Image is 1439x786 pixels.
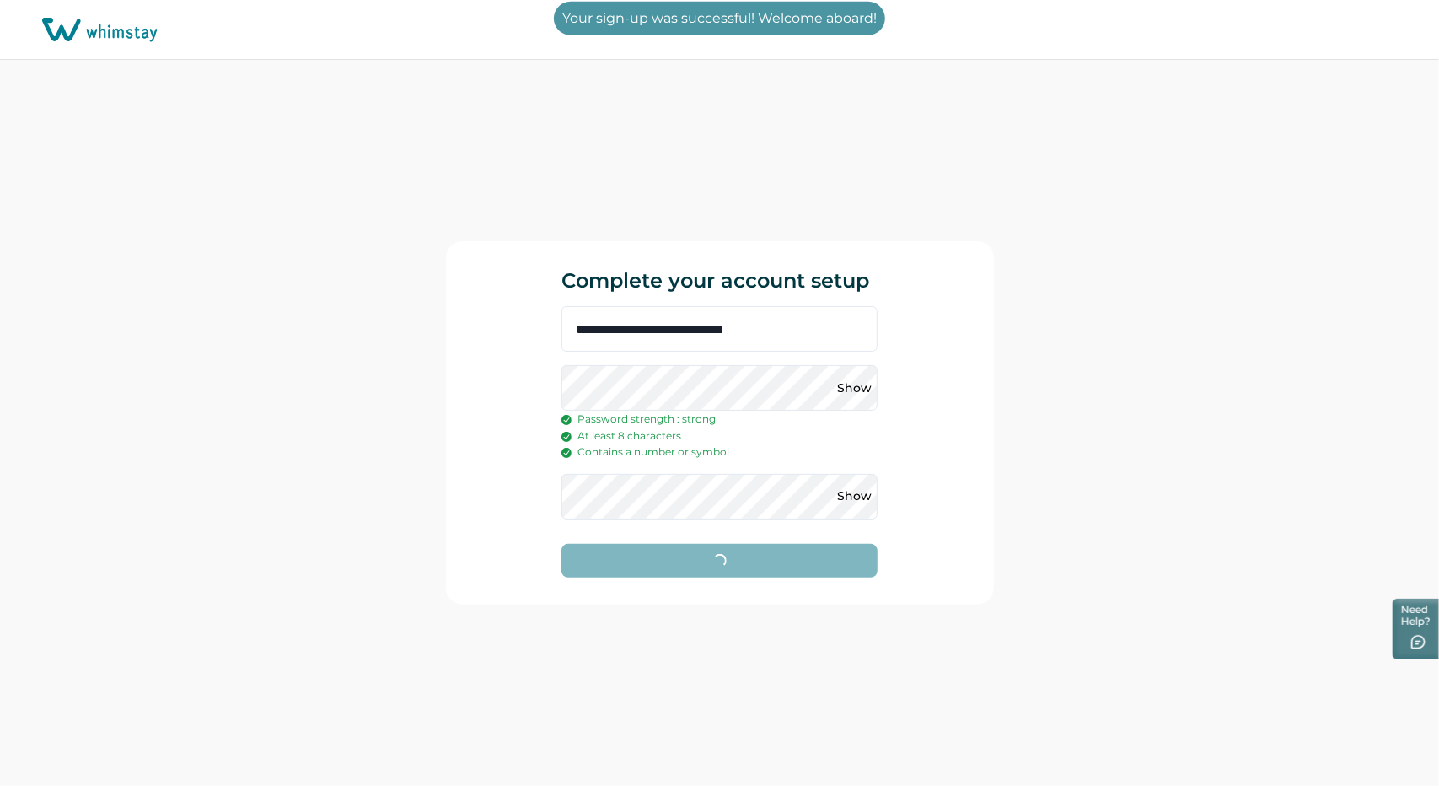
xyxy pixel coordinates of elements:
p: At least 8 characters [561,428,878,444]
p: Complete your account setup [561,241,878,293]
button: Show [841,374,868,401]
button: Show [841,483,868,510]
p: Password strength : strong [561,411,878,428]
p: Your sign-up was successful! Welcome aboard! [554,2,885,35]
p: Contains a number or symbol [561,444,878,460]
